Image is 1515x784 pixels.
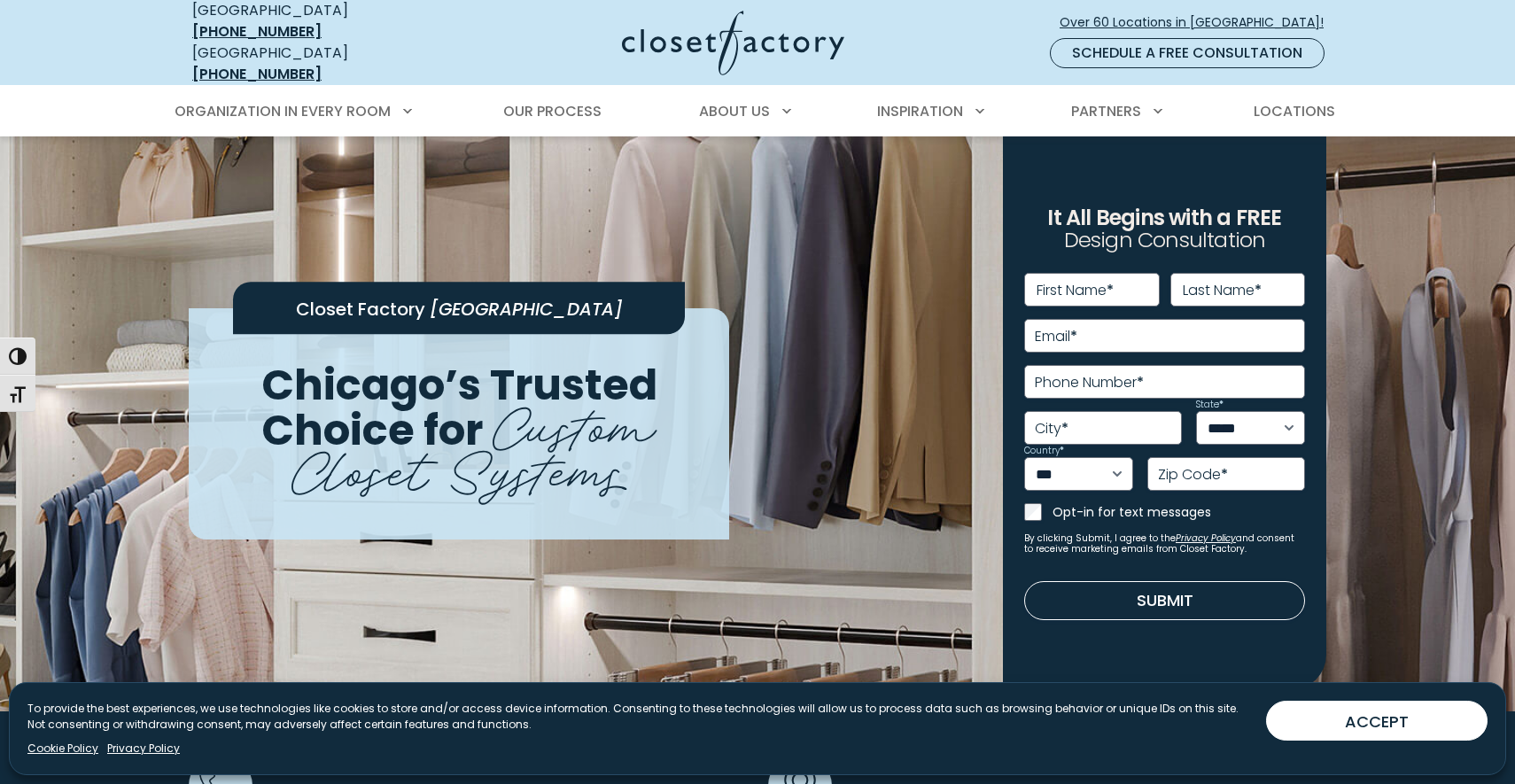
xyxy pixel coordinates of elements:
[1071,101,1141,121] span: Partners
[1024,581,1305,620] button: Submit
[1196,400,1224,409] label: State
[430,297,623,322] span: [GEOGRAPHIC_DATA]
[1024,446,1064,455] label: Country
[1037,283,1114,298] label: First Name
[877,101,963,121] span: Inspiration
[1035,376,1144,390] label: Phone Number
[261,355,657,460] span: Chicago’s Trusted Choice for
[1035,330,1077,344] label: Email
[27,741,98,757] a: Cookie Policy
[1176,532,1236,545] a: Privacy Policy
[1059,7,1339,38] a: Over 60 Locations in [GEOGRAPHIC_DATA]!
[192,43,449,85] div: [GEOGRAPHIC_DATA]
[1035,422,1068,436] label: City
[1266,701,1488,741] button: ACCEPT
[192,64,322,84] a: [PHONE_NUMBER]
[192,21,322,42] a: [PHONE_NUMBER]
[1060,13,1338,32] span: Over 60 Locations in [GEOGRAPHIC_DATA]!
[622,11,844,75] img: Closet Factory Logo
[1254,101,1335,121] span: Locations
[1183,283,1262,298] label: Last Name
[296,297,425,322] span: Closet Factory
[107,741,180,757] a: Privacy Policy
[1064,226,1266,255] span: Design Consultation
[291,382,657,508] span: Custom Closet Systems
[27,701,1252,733] p: To provide the best experiences, we use technologies like cookies to store and/or access device i...
[162,87,1353,136] nav: Primary Menu
[503,101,602,121] span: Our Process
[1024,533,1305,555] small: By clicking Submit, I agree to the and consent to receive marketing emails from Closet Factory.
[1050,38,1325,68] a: Schedule a Free Consultation
[699,101,770,121] span: About Us
[1053,503,1305,521] label: Opt-in for text messages
[175,101,391,121] span: Organization in Every Room
[1158,468,1228,482] label: Zip Code
[1047,203,1281,232] span: It All Begins with a FREE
